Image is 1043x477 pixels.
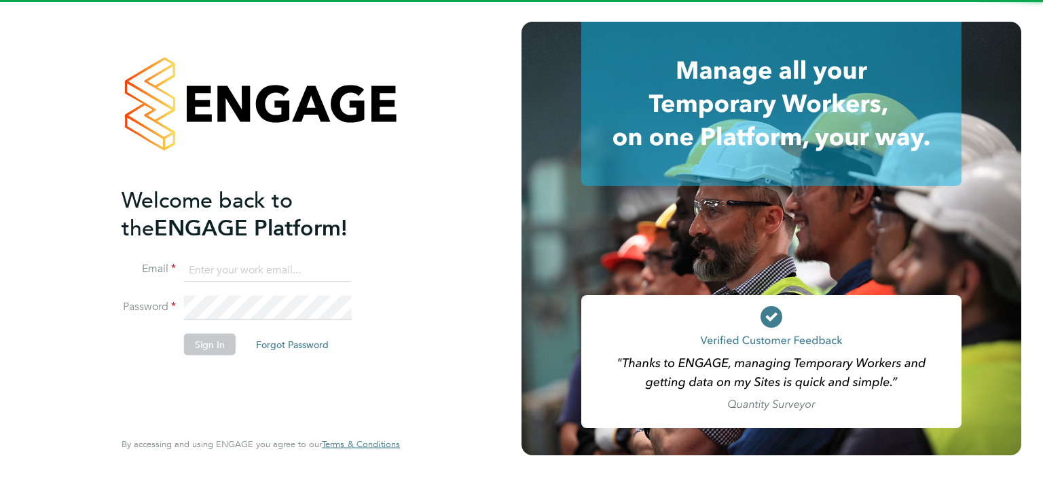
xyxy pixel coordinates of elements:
[322,439,400,450] a: Terms & Conditions
[184,334,236,356] button: Sign In
[245,334,340,356] button: Forgot Password
[122,300,176,314] label: Password
[122,438,400,450] span: By accessing and using ENGAGE you agree to our
[122,262,176,276] label: Email
[122,187,293,241] span: Welcome back to the
[122,186,386,242] h2: ENGAGE Platform!
[184,258,352,282] input: Enter your work email...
